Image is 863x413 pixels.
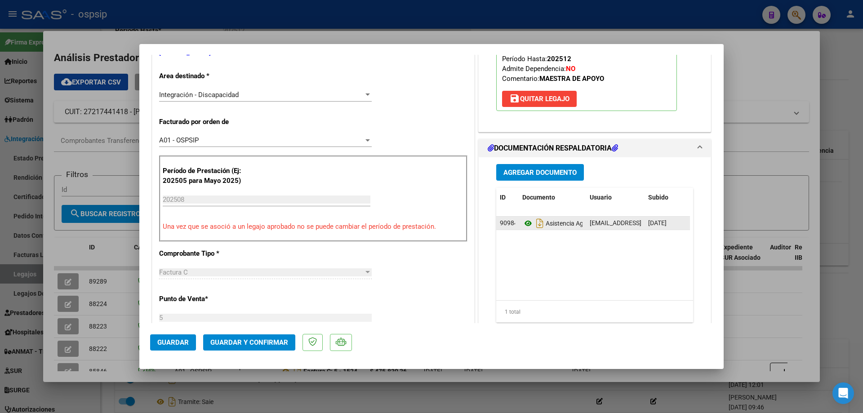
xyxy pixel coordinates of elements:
span: Integración - Discapacidad [159,91,239,99]
span: Subido [648,194,668,201]
span: Guardar [157,338,189,346]
p: Período de Prestación (Ej: 202505 para Mayo 2025) [163,166,253,186]
mat-icon: save [509,93,520,104]
span: Documento [522,194,555,201]
strong: NO [566,65,575,73]
span: Factura C [159,268,188,276]
datatable-header-cell: Acción [690,188,734,207]
p: Area destinado * [159,71,252,81]
span: Guardar y Confirmar [210,338,288,346]
button: Guardar y Confirmar [203,334,295,351]
h1: DOCUMENTACIÓN RESPALDATORIA [488,143,618,154]
span: A01 - OSPSIP [159,136,199,144]
span: [DATE] [648,219,667,226]
span: [EMAIL_ADDRESS][DOMAIN_NAME] - MERAKI - [590,219,720,226]
datatable-header-cell: Documento [519,188,586,207]
span: Comentario: [502,75,604,83]
button: Quitar Legajo [502,91,577,107]
p: Una vez que se asoció a un legajo aprobado no se puede cambiar el período de prestación. [163,222,464,232]
span: Usuario [590,194,612,201]
i: Descargar documento [534,216,546,231]
span: Asistencia Agosto 2025 [522,220,612,227]
p: Facturado por orden de [159,117,252,127]
button: Guardar [150,334,196,351]
div: 1 total [496,301,693,323]
div: Open Intercom Messenger [832,382,854,404]
span: 90984 [500,219,518,226]
span: Agregar Documento [503,169,577,177]
strong: 202512 [547,55,571,63]
span: ID [500,194,506,201]
p: Comprobante Tipo * [159,249,252,259]
mat-expansion-panel-header: DOCUMENTACIÓN RESPALDATORIA [479,139,711,157]
strong: MAESTRA DE APOYO [539,75,604,83]
datatable-header-cell: ID [496,188,519,207]
datatable-header-cell: Subido [645,188,690,207]
div: DOCUMENTACIÓN RESPALDATORIA [479,157,711,344]
datatable-header-cell: Usuario [586,188,645,207]
p: Punto de Venta [159,294,252,304]
button: Agregar Documento [496,164,584,181]
span: Quitar Legajo [509,95,569,103]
